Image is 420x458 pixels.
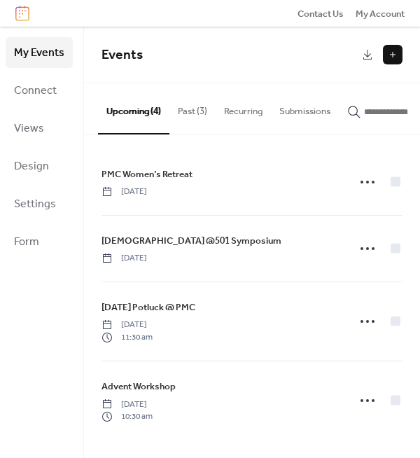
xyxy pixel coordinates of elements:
[6,113,73,144] a: Views
[297,7,344,21] span: Contact Us
[101,410,153,423] span: 10:30 am
[101,233,281,249] a: [DEMOGRAPHIC_DATA] @501 Symposium
[101,167,192,182] a: PMC Women’s Retreat
[101,186,147,198] span: [DATE]
[6,75,73,106] a: Connect
[101,252,147,265] span: [DATE]
[297,6,344,20] a: Contact Us
[101,167,192,181] span: PMC Women’s Retreat
[271,83,339,132] button: Submissions
[14,80,57,102] span: Connect
[101,380,176,394] span: Advent Workshop
[101,300,195,314] span: [DATE] Potluck @ PMC
[14,231,39,254] span: Form
[6,226,73,257] a: Form
[356,6,405,20] a: My Account
[6,37,73,68] a: My Events
[101,42,143,68] span: Events
[6,188,73,219] a: Settings
[14,118,44,140] span: Views
[14,42,64,64] span: My Events
[15,6,29,21] img: logo
[101,331,153,344] span: 11:30 am
[356,7,405,21] span: My Account
[101,319,153,331] span: [DATE]
[101,300,195,315] a: [DATE] Potluck @ PMC
[14,155,49,178] span: Design
[216,83,271,132] button: Recurring
[14,193,56,216] span: Settings
[101,234,281,248] span: [DEMOGRAPHIC_DATA] @501 Symposium
[98,83,169,134] button: Upcoming (4)
[6,151,73,181] a: Design
[101,398,153,411] span: [DATE]
[101,379,176,394] a: Advent Workshop
[169,83,216,132] button: Past (3)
